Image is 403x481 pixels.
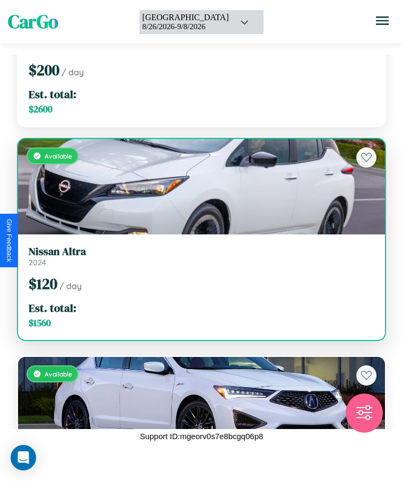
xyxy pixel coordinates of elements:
span: $ 1560 [29,317,51,329]
div: [GEOGRAPHIC_DATA] [142,13,229,22]
div: Give Feedback [5,219,13,262]
span: $ 2600 [29,103,52,116]
h3: Nissan Altra [29,245,374,258]
span: 2024 [29,258,46,267]
span: $ 120 [29,274,57,294]
span: $ 200 [29,60,59,80]
div: 8 / 26 / 2026 - 9 / 8 / 2026 [142,22,229,31]
span: Est. total: [29,86,76,102]
span: / day [59,281,82,291]
span: Available [45,370,72,378]
span: CarGo [8,9,58,34]
p: Support ID: mgeorv0s7e8bcgq06p8 [140,429,264,443]
span: / day [62,67,84,77]
span: Available [45,152,72,160]
span: Est. total: [29,300,76,316]
a: Nissan Altra2024 [29,245,374,267]
div: Open Intercom Messenger [11,445,36,470]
